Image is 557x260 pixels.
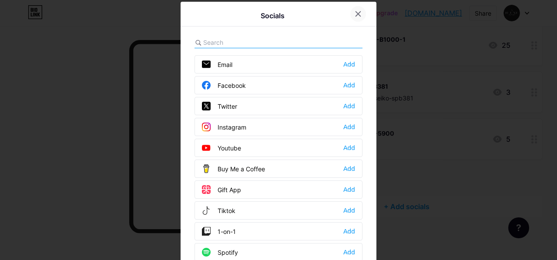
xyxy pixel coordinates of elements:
[202,81,246,90] div: Facebook
[202,227,236,236] div: 1-on-1
[343,248,355,257] div: Add
[343,143,355,152] div: Add
[202,206,235,215] div: Tiktok
[343,123,355,131] div: Add
[261,10,285,21] div: Socials
[202,102,237,110] div: Twitter
[343,102,355,110] div: Add
[202,248,238,257] div: Spotify
[202,60,232,69] div: Email
[343,60,355,69] div: Add
[343,81,355,90] div: Add
[202,164,265,173] div: Buy Me a Coffee
[202,123,246,131] div: Instagram
[343,164,355,173] div: Add
[343,206,355,215] div: Add
[343,185,355,194] div: Add
[343,227,355,236] div: Add
[202,185,241,194] div: Gift App
[202,143,241,152] div: Youtube
[203,38,299,47] input: Search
